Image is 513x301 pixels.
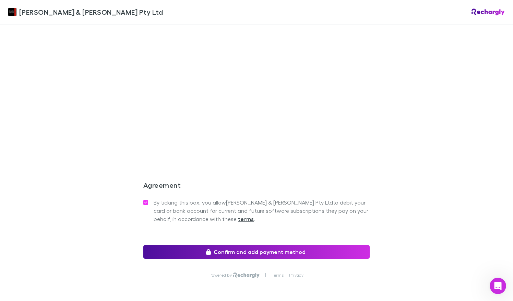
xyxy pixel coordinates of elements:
a: Privacy [289,273,303,278]
a: Terms [272,273,284,278]
span: [PERSON_NAME] & [PERSON_NAME] Pty Ltd [19,7,163,17]
img: Douglas & Harrison Pty Ltd's Logo [8,8,16,16]
span: By ticking this box, you allow [PERSON_NAME] & [PERSON_NAME] Pty Ltd to debit your card or bank a... [154,198,370,223]
iframe: Intercom live chat [490,278,506,294]
img: Rechargly Logo [233,273,260,278]
p: | [265,273,266,278]
button: Confirm and add payment method [143,245,370,259]
strong: terms [238,216,254,222]
img: Rechargly Logo [472,9,505,15]
h3: Agreement [143,181,370,192]
p: Powered by [210,273,233,278]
